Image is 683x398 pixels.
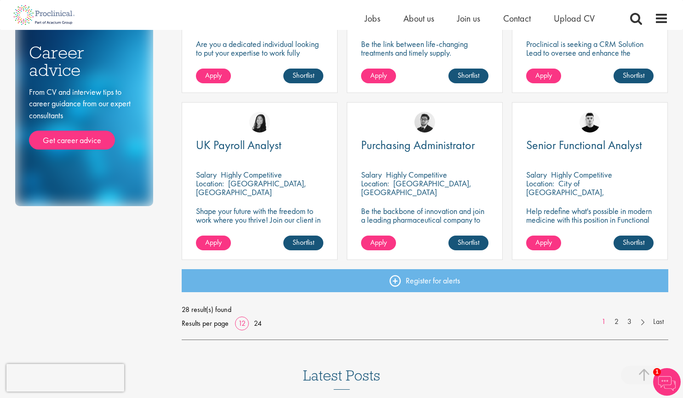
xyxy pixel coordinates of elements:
a: Get career advice [29,131,115,150]
span: Results per page [182,317,229,330]
a: Contact [503,12,531,24]
a: Register for alerts [182,269,668,292]
a: Purchasing Administrator [361,139,488,151]
a: Apply [526,69,561,83]
a: Shortlist [614,236,654,250]
a: Shortlist [283,236,323,250]
a: Apply [361,69,396,83]
a: 12 [235,318,249,328]
div: From CV and interview tips to career guidance from our expert consultants [29,86,139,150]
a: 1 [597,317,610,327]
p: Be the backbone of innovation and join a leading pharmaceutical company to help keep life-changin... [361,207,488,242]
p: Be the link between life-changing treatments and timely supply. [361,40,488,57]
a: Shortlist [614,69,654,83]
p: Highly Competitive [386,169,447,180]
a: Apply [196,236,231,250]
span: 28 result(s) found [182,303,668,317]
span: Salary [361,169,382,180]
span: Apply [370,237,387,247]
span: Salary [196,169,217,180]
img: Numhom Sudsok [249,112,270,133]
a: Last [649,317,668,327]
a: 24 [251,318,265,328]
span: Apply [370,70,387,80]
span: Apply [205,70,222,80]
span: Salary [526,169,547,180]
h3: Latest Posts [303,368,380,390]
span: Location: [361,178,389,189]
a: UK Payroll Analyst [196,139,323,151]
p: City of [GEOGRAPHIC_DATA], [GEOGRAPHIC_DATA] [526,178,604,206]
a: Join us [457,12,480,24]
a: 3 [623,317,636,327]
img: Chatbot [653,368,681,396]
a: Shortlist [448,236,488,250]
a: Shortlist [448,69,488,83]
img: Patrick Melody [580,112,600,133]
span: Purchasing Administrator [361,137,475,153]
span: Apply [205,237,222,247]
h3: Career advice [29,44,139,79]
span: Location: [196,178,224,189]
p: Proclinical is seeking a CRM Solution Lead to oversee and enhance the Salesforce platform for EME... [526,40,654,75]
a: Jobs [365,12,380,24]
p: Highly Competitive [551,169,612,180]
a: Shortlist [283,69,323,83]
p: Are you a dedicated individual looking to put your expertise to work fully flexibly in a remote p... [196,40,323,66]
span: Apply [535,237,552,247]
p: [GEOGRAPHIC_DATA], [GEOGRAPHIC_DATA] [196,178,306,197]
span: Apply [535,70,552,80]
a: Upload CV [554,12,595,24]
p: Help redefine what's possible in modern medicine with this position in Functional Analysis! [526,207,654,233]
a: Senior Functional Analyst [526,139,654,151]
a: Apply [526,236,561,250]
iframe: reCAPTCHA [6,364,124,392]
img: Todd Wigmore [414,112,435,133]
span: Location: [526,178,554,189]
p: Shape your future with the freedom to work where you thrive! Join our client in a hybrid role tha... [196,207,323,233]
span: Senior Functional Analyst [526,137,642,153]
a: About us [403,12,434,24]
span: 1 [653,368,661,376]
p: [GEOGRAPHIC_DATA], [GEOGRAPHIC_DATA] [361,178,471,197]
a: 2 [610,317,623,327]
p: Highly Competitive [221,169,282,180]
a: Apply [196,69,231,83]
span: UK Payroll Analyst [196,137,281,153]
a: Apply [361,236,396,250]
